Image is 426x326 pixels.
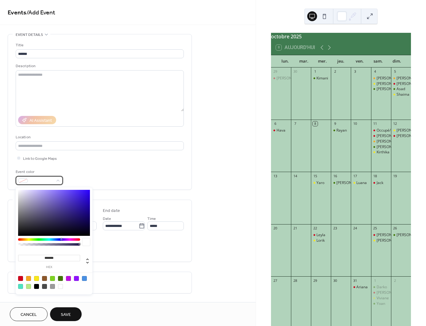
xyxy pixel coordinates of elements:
div: Luana [351,180,371,186]
div: 19 [393,174,397,178]
div: [PERSON_NAME] T1 [377,139,411,144]
div: #B8E986 [26,284,31,289]
div: #D0021B [18,276,23,281]
div: #417505 [58,276,63,281]
div: Yoan [371,301,391,306]
div: Benjamin T1 [371,139,391,144]
div: ven. [350,55,369,67]
div: [PERSON_NAME] [397,232,425,238]
div: Nolan [371,290,391,295]
div: Rayan [336,128,347,133]
div: Kirthika [377,150,389,155]
div: Adrian [371,81,391,86]
button: Cancel [10,307,48,321]
span: Save [61,312,71,318]
div: 13 [273,174,277,178]
div: [PERSON_NAME] [277,76,305,81]
div: Occupé/Besetzt [371,128,391,133]
span: Link to Google Maps [23,155,57,162]
span: Date [103,216,111,222]
div: Jack [377,180,383,186]
div: 12 [393,121,397,126]
button: Save [50,307,82,321]
div: 28 [293,278,297,283]
a: Events [8,7,26,19]
div: Björn [391,128,411,133]
div: Kimani [311,76,331,81]
div: 17 [353,174,357,178]
div: 25 [373,226,378,231]
div: Darko [377,285,387,290]
div: [PERSON_NAME] [377,81,405,86]
label: hex [18,266,80,269]
div: 8 [313,121,317,126]
div: 30 [333,278,337,283]
div: lun. [276,55,295,67]
div: #9B9B9B [50,284,55,289]
div: 27 [273,278,277,283]
div: Darko [371,285,391,290]
div: Daniela [391,133,411,139]
div: Elijah + Keziah T1 [371,76,391,81]
div: [PERSON_NAME] [377,86,405,92]
div: David [371,86,391,92]
div: 18 [373,174,378,178]
div: [PERSON_NAME] [377,133,405,139]
div: 7 [293,121,297,126]
div: 14 [293,174,297,178]
div: Zetah [371,133,391,139]
div: Viviane [377,296,389,301]
div: Leyla [311,232,331,238]
div: Luana [356,180,367,186]
div: 30 [293,69,297,74]
div: #000000 [34,284,39,289]
div: Ariana [351,285,371,290]
div: 21 [293,226,297,231]
div: Viviane [371,296,391,301]
div: #F8E71C [34,276,39,281]
span: / Add Event [26,7,55,19]
div: mar. [294,55,313,67]
div: Shaima [397,92,409,97]
div: sam. [369,55,388,67]
span: Event image [16,301,40,307]
div: Ariana [356,285,368,290]
div: #9013FE [74,276,79,281]
div: 29 [273,69,277,74]
div: [PERSON_NAME] [377,238,405,243]
div: Event color [16,169,62,175]
div: Hava [271,128,291,133]
div: 20 [273,226,277,231]
div: 29 [313,278,317,283]
div: jeu. [332,55,350,67]
div: 11 [373,121,378,126]
div: 1 [373,278,378,283]
div: 16 [333,174,337,178]
div: #FFFFFF [58,284,63,289]
div: [PERSON_NAME] [377,144,405,150]
div: Matteo [371,238,391,243]
div: Elizabeth [371,232,391,238]
div: Asad [397,86,405,92]
div: Yaro [311,180,331,186]
div: Edoardo [331,180,351,186]
div: Hava [277,128,285,133]
div: [PERSON_NAME] [397,133,425,139]
div: 6 [273,121,277,126]
div: [PERSON_NAME] [377,232,405,238]
div: 5 [393,69,397,74]
div: [PERSON_NAME] [397,128,425,133]
div: 15 [313,174,317,178]
div: 1 [313,69,317,74]
div: #F5A623 [26,276,31,281]
div: Rayan [331,128,351,133]
div: 2 [393,278,397,283]
div: 22 [313,226,317,231]
div: Aissatou [391,81,411,86]
span: Time [147,216,156,222]
div: #8B572A [42,276,47,281]
div: End date [103,208,120,214]
div: 3 [353,69,357,74]
div: #50E3C2 [18,284,23,289]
